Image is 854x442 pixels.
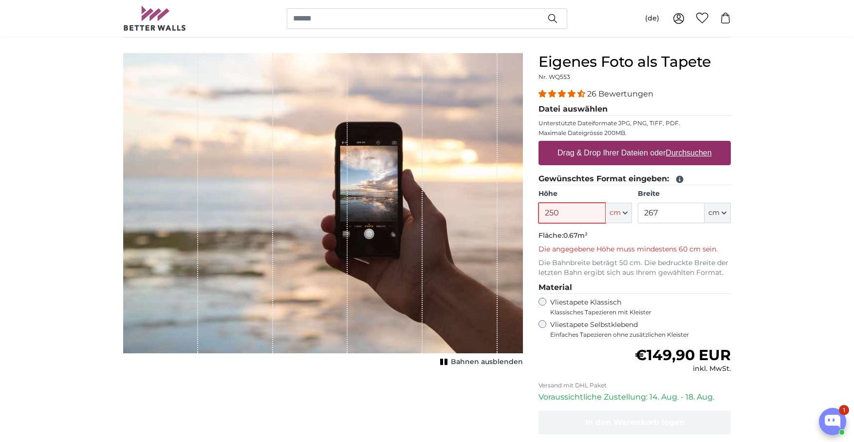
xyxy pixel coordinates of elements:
[708,208,720,218] span: cm
[538,245,731,254] p: Die angegebene Höhe muss mindestens 60 cm sein.
[550,331,731,339] span: Einfaches Tapezieren ohne zusätzlichen Kleister
[538,382,731,389] p: Versand mit DHL Paket
[819,408,846,435] button: Open chatbox
[538,189,631,199] label: Höhe
[638,189,731,199] label: Breite
[550,298,723,316] label: Vliestapete Klassisch
[437,355,523,369] button: Bahnen ausblenden
[538,391,731,403] p: Voraussichtliche Zustellung: 14. Aug. - 18. Aug.
[538,129,731,137] p: Maximale Dateigrösse 200MB.
[666,149,712,157] u: Durchsuchen
[538,411,731,434] button: In den Warenkorb legen
[538,282,731,294] legend: Material
[538,231,731,241] p: Fläche:
[538,258,731,278] p: Die Bahnbreite beträgt 50 cm. Die bedruckte Breite der letzten Bahn ergibt sich aus Ihrem gewählt...
[839,405,849,415] div: 1
[563,231,588,240] span: 0.67m²
[635,364,731,374] div: inkl. MwSt.
[123,53,523,369] div: 1 of 1
[606,203,632,223] button: cm
[538,89,587,98] span: 4.54 stars
[705,203,731,223] button: cm
[451,357,523,367] span: Bahnen ausblenden
[538,103,731,115] legend: Datei auswählen
[550,320,731,339] label: Vliestapete Selbstklebend
[550,308,723,316] span: Klassisches Tapezieren mit Kleister
[587,89,653,98] span: 26 Bewertungen
[610,208,621,218] span: cm
[538,173,731,185] legend: Gewünschtes Format eingeben:
[123,6,186,31] img: Betterwalls
[637,10,667,27] button: (de)
[554,143,716,163] label: Drag & Drop Ihrer Dateien oder
[538,73,570,80] span: Nr. WQ553
[538,119,731,127] p: Unterstützte Dateiformate JPG, PNG, TIFF, PDF.
[635,346,731,364] span: €149,90 EUR
[538,53,731,71] h1: Eigenes Foto als Tapete
[585,418,685,427] span: In den Warenkorb legen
